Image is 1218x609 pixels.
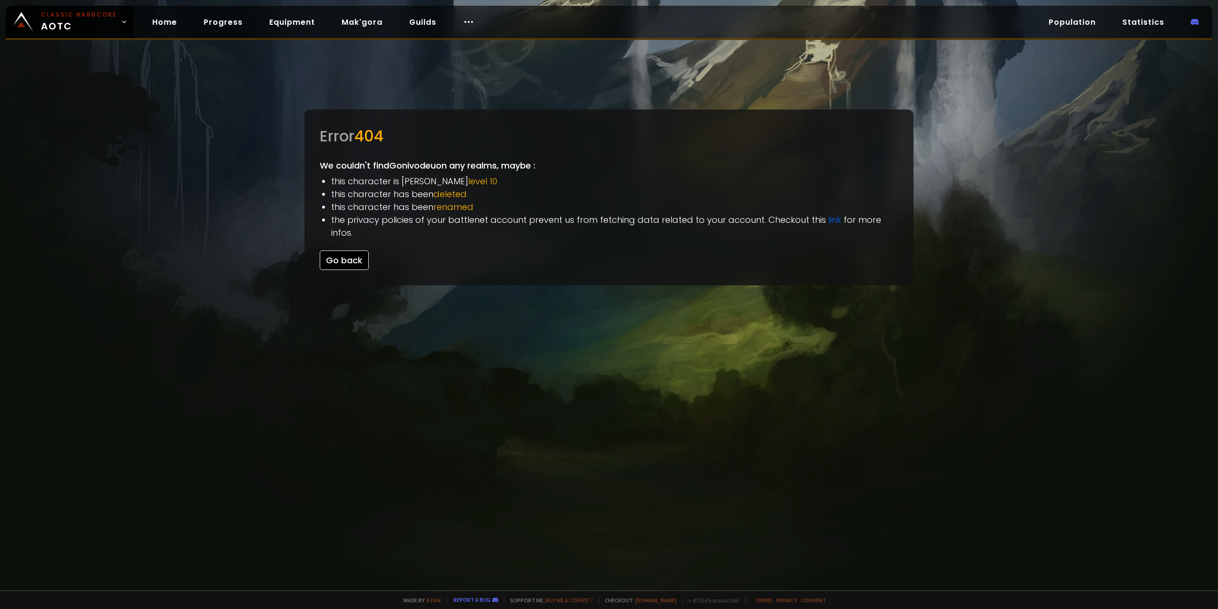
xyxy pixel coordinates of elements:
[682,597,739,604] span: v. d752d5 - production
[145,12,185,32] a: Home
[331,200,898,213] li: this character has been
[828,214,841,226] a: link
[635,597,677,604] a: [DOMAIN_NAME]
[504,597,593,604] span: Support me,
[599,597,677,604] span: Checkout
[354,125,383,147] span: 404
[304,110,913,285] div: We couldn't find Gonivodeu on any realms, maybe :
[453,596,491,603] a: Report a bug
[801,597,826,604] a: Consent
[334,12,390,32] a: Mak'gora
[468,175,497,187] span: level 10
[331,188,898,200] li: this character has been
[331,213,898,239] li: the privacy policies of your battlenet account prevent us from fetching data related to your acco...
[546,597,593,604] a: Buy me a coffee
[776,597,797,604] a: Privacy
[320,125,898,148] div: Error
[41,10,117,19] small: Classic Hardcore
[426,597,441,604] a: a fan
[1115,12,1172,32] a: Statistics
[755,597,773,604] a: Terms
[320,254,369,266] a: Go back
[433,188,467,200] span: deleted
[41,10,117,33] span: AOTC
[6,6,133,38] a: Classic HardcoreAOTC
[320,250,369,270] button: Go back
[262,12,323,32] a: Equipment
[398,597,441,604] span: Made by
[1041,12,1103,32] a: Population
[196,12,250,32] a: Progress
[331,175,898,188] li: this character is [PERSON_NAME]
[433,201,473,213] span: renamed
[402,12,444,32] a: Guilds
